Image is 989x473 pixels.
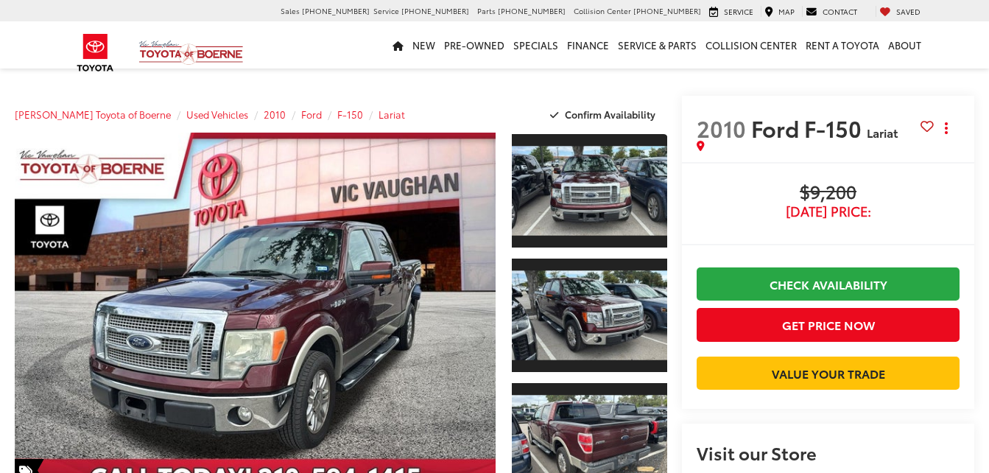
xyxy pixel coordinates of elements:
[884,21,926,69] a: About
[613,21,701,69] a: Service & Parts: Opens in a new tab
[801,21,884,69] a: Rent a Toyota
[778,6,795,17] span: Map
[761,6,798,18] a: Map
[138,40,244,66] img: Vic Vaughan Toyota of Boerne
[697,308,960,341] button: Get Price Now
[633,5,701,16] span: [PHONE_NUMBER]
[510,146,669,235] img: 2010 Ford F-150 Lariat
[388,21,408,69] a: Home
[565,108,655,121] span: Confirm Availability
[542,102,668,127] button: Confirm Availability
[379,108,405,121] a: Lariat
[498,5,566,16] span: [PHONE_NUMBER]
[724,6,753,17] span: Service
[302,5,370,16] span: [PHONE_NUMBER]
[477,5,496,16] span: Parts
[945,122,948,134] span: dropdown dots
[68,29,123,77] img: Toyota
[401,5,469,16] span: [PHONE_NUMBER]
[563,21,613,69] a: Finance
[301,108,322,121] a: Ford
[574,5,631,16] span: Collision Center
[697,267,960,301] a: Check Availability
[337,108,363,121] a: F-150
[876,6,924,18] a: My Saved Vehicles
[697,204,960,219] span: [DATE] Price:
[697,443,960,462] h2: Visit our Store
[934,115,960,141] button: Actions
[510,271,669,360] img: 2010 Ford F-150 Lariat
[281,5,300,16] span: Sales
[751,112,867,144] span: Ford F-150
[697,112,746,144] span: 2010
[15,108,171,121] a: [PERSON_NAME] Toyota of Boerne
[896,6,921,17] span: Saved
[186,108,248,121] a: Used Vehicles
[440,21,509,69] a: Pre-Owned
[697,357,960,390] a: Value Your Trade
[408,21,440,69] a: New
[512,257,667,374] a: Expand Photo 2
[373,5,399,16] span: Service
[509,21,563,69] a: Specials
[705,6,757,18] a: Service
[802,6,861,18] a: Contact
[867,124,898,141] span: Lariat
[823,6,857,17] span: Contact
[701,21,801,69] a: Collision Center
[697,182,960,204] span: $9,200
[264,108,286,121] a: 2010
[512,133,667,249] a: Expand Photo 1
